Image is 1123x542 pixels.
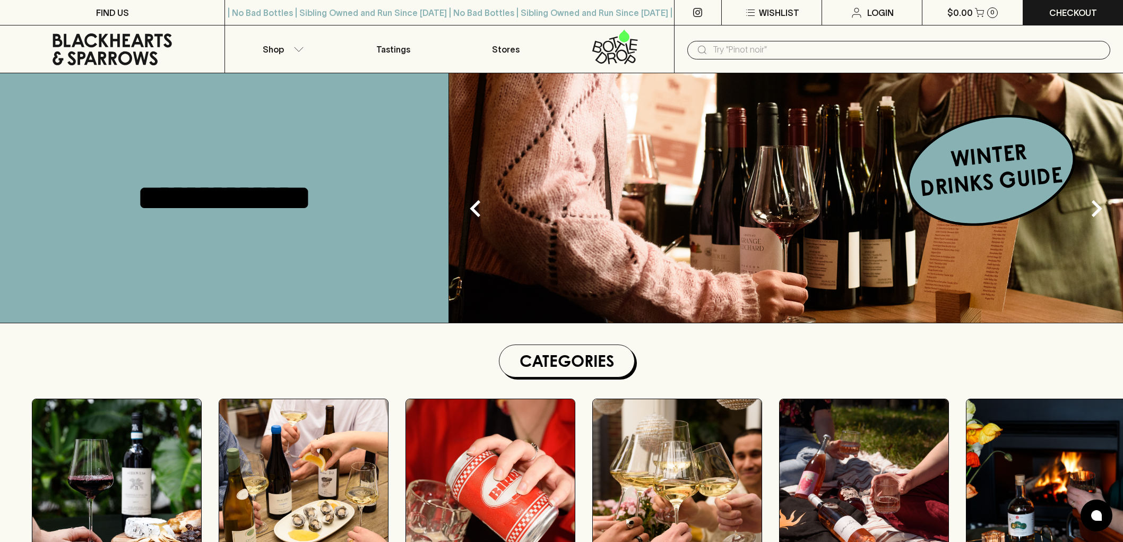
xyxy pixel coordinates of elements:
a: Tastings [338,25,450,73]
button: Shop [225,25,337,73]
p: Shop [263,43,284,56]
button: Next [1075,187,1118,230]
p: Stores [492,43,520,56]
button: Previous [454,187,497,230]
p: $0.00 [947,6,973,19]
a: Stores [450,25,561,73]
img: bubble-icon [1091,510,1102,521]
input: Try "Pinot noir" [713,41,1102,58]
p: FIND US [96,6,129,19]
p: Wishlist [759,6,799,19]
p: Login [867,6,894,19]
p: Checkout [1049,6,1097,19]
img: optimise [449,73,1123,323]
p: Tastings [376,43,410,56]
p: 0 [990,10,995,15]
h1: Categories [504,349,630,373]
